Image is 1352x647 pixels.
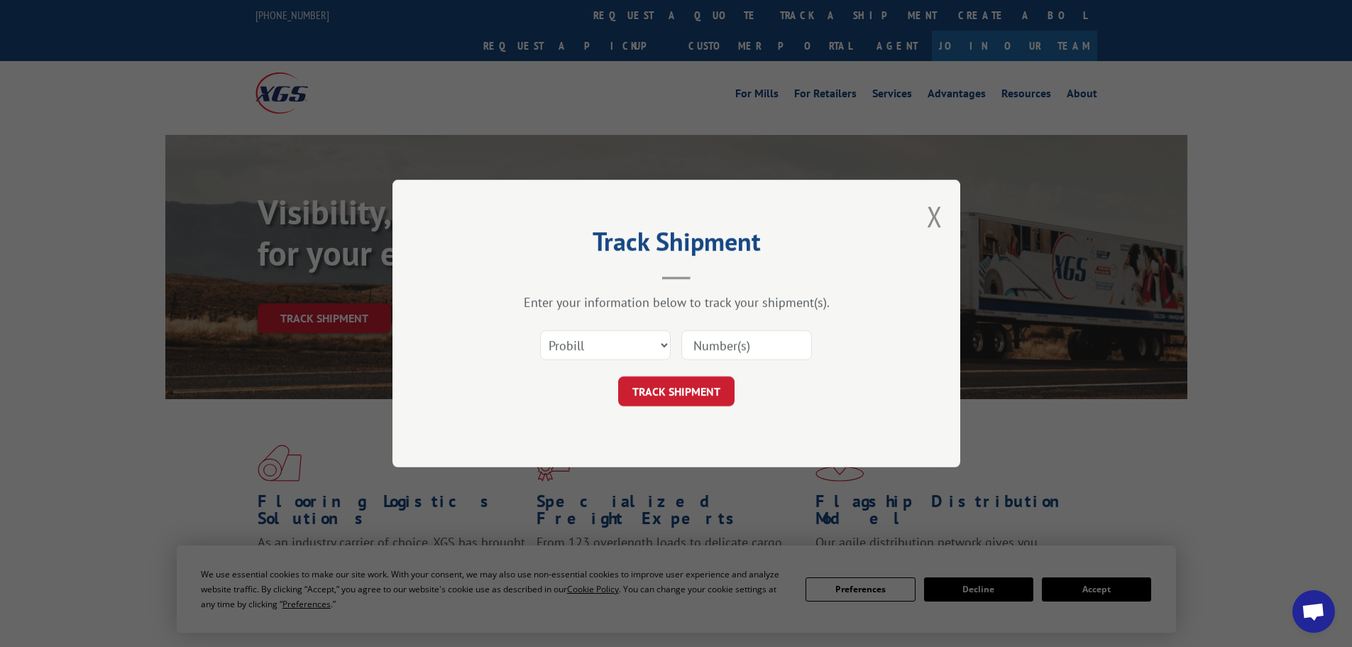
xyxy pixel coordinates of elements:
button: Close modal [927,197,942,235]
button: TRACK SHIPMENT [618,376,735,406]
input: Number(s) [681,330,812,360]
a: Open chat [1292,590,1335,633]
h2: Track Shipment [463,232,889,259]
div: Enter your information below to track your shipment(s). [463,294,889,310]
